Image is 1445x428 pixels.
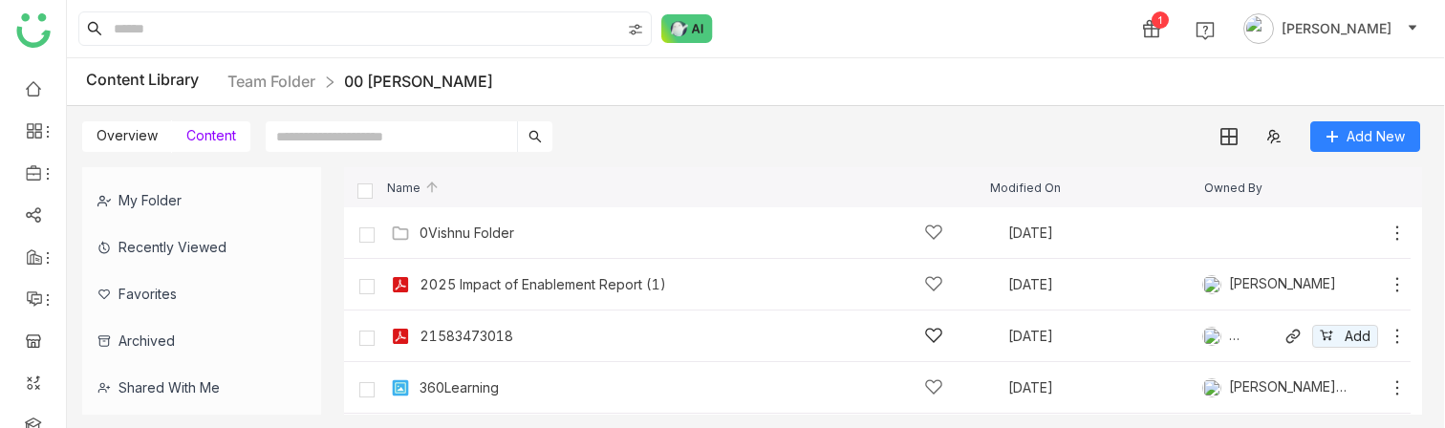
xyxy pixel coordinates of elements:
[16,13,51,48] img: logo
[387,182,440,194] span: Name
[628,22,643,37] img: search-type.svg
[82,177,307,224] div: My Folder
[391,378,410,397] img: png.svg
[420,225,514,241] a: 0Vishnu Folder
[661,14,713,43] img: ask-buddy-normal.svg
[1008,226,1203,240] div: [DATE]
[1202,327,1221,346] img: 684a959c82a3912df7c0cd23
[344,72,493,91] a: 00 [PERSON_NAME]
[1202,327,1283,346] div: [PERSON_NAME] [PERSON_NAME]
[1008,381,1203,395] div: [DATE]
[82,270,307,317] div: Favorites
[1282,18,1391,39] span: [PERSON_NAME]
[82,317,307,364] div: Archived
[1204,182,1262,194] span: Owned By
[82,224,307,270] div: Recently Viewed
[1008,330,1203,343] div: [DATE]
[1347,126,1405,147] span: Add New
[1152,11,1169,29] div: 1
[420,380,499,396] a: 360Learning
[227,72,315,91] a: Team Folder
[1312,325,1378,348] button: Add
[391,275,410,294] img: pdf.svg
[1202,378,1378,397] div: [PERSON_NAME] [PERSON_NAME]
[1202,275,1221,294] img: 684a9845de261c4b36a3b50d
[82,364,307,411] div: Shared with me
[420,277,666,292] a: 2025 Impact of Enablement Report (1)
[1220,128,1238,145] img: grid.svg
[990,182,1061,194] span: Modified On
[1240,13,1422,44] button: [PERSON_NAME]
[424,180,440,195] img: arrow-up.svg
[1202,378,1221,397] img: 684a959c82a3912df7c0cd23
[1345,326,1370,347] span: Add
[391,224,410,243] img: Folder
[1310,121,1420,152] button: Add New
[186,127,236,143] span: Content
[1243,13,1274,44] img: avatar
[86,70,493,94] div: Content Library
[420,329,513,344] a: 21583473018
[97,127,158,143] span: Overview
[1196,21,1215,40] img: help.svg
[1008,278,1203,291] div: [DATE]
[391,327,410,346] img: pdf.svg
[1202,275,1336,294] div: [PERSON_NAME]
